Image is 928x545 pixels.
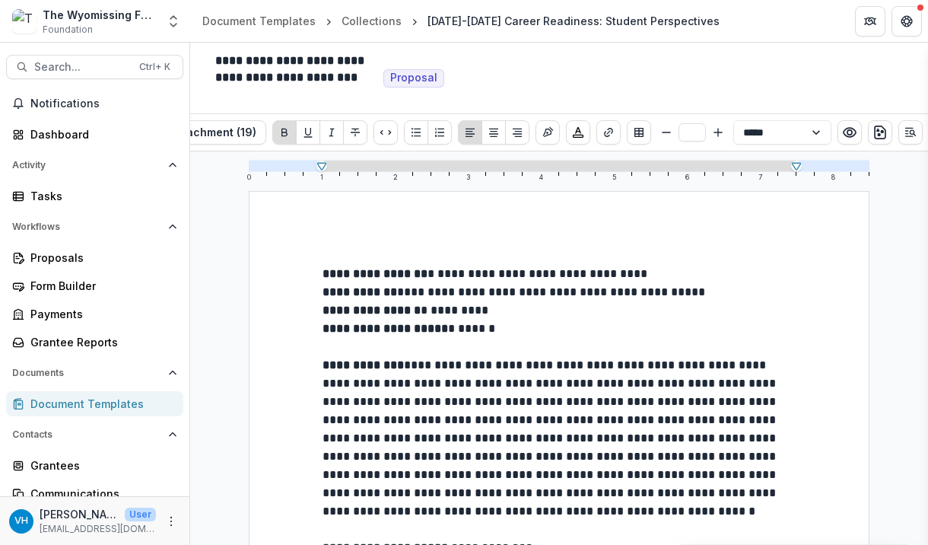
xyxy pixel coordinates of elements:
img: The Wyomissing Foundation [12,9,37,33]
span: Foundation [43,23,93,37]
div: Document Templates [30,396,171,412]
button: Open Editor Sidebar [898,120,923,145]
a: Form Builder [6,273,183,298]
button: Insert Table [627,120,651,145]
button: Notifications [6,91,183,116]
p: [PERSON_NAME] [40,506,119,522]
a: Grantee Reports [6,330,183,355]
a: Document Templates [196,10,322,32]
div: Valeri Harteg [14,516,28,526]
a: Communications [6,481,183,506]
span: Search... [34,61,130,74]
button: Partners [855,6,885,37]
div: Payments [30,306,171,322]
span: Activity [12,160,162,171]
button: Open Documents [6,361,183,385]
a: Tasks [6,183,183,209]
button: Insert Signature [536,120,560,145]
div: Document Templates [202,13,316,29]
div: The Wyomissing Foundation [43,7,157,23]
button: Ordered List [427,120,452,145]
button: Open Contacts [6,422,183,447]
a: Dashboard [6,122,183,147]
div: Collections [342,13,402,29]
div: Tasks [30,188,171,204]
p: User [125,508,156,521]
button: Create link [596,120,621,145]
span: Proposal [390,72,437,84]
button: Open Workflows [6,215,183,239]
a: Document Templates [6,391,183,416]
button: Search... [6,55,183,79]
a: Grantees [6,453,183,478]
button: Bigger [709,123,727,142]
button: Strike [343,120,367,145]
div: Grantee Reports [30,334,171,350]
button: Get Help [891,6,922,37]
div: Dashboard [30,126,171,142]
div: Ctrl + K [136,59,173,75]
div: Form Builder [30,278,171,294]
button: Align Center [481,120,506,145]
span: Workflows [12,222,162,232]
button: Smaller [657,123,675,142]
button: download-word [868,120,892,145]
a: Proposals [6,245,183,270]
button: Italicize [319,120,344,145]
a: Payments [6,301,183,327]
button: Open entity switcher [163,6,184,37]
div: [DATE]-[DATE] Career Readiness: Student Perspectives [427,13,720,29]
div: Communications [30,486,171,502]
nav: breadcrumb [196,10,726,32]
button: More [162,512,180,531]
p: [EMAIL_ADDRESS][DOMAIN_NAME] [40,522,156,536]
div: Proposals [30,250,171,266]
span: Contacts [12,429,162,440]
button: Preview preview-doc.pdf [837,120,862,145]
button: Choose font color [566,120,590,145]
button: Align Right [505,120,529,145]
a: Collections [335,10,408,32]
div: Grantees [30,457,171,473]
button: Underline [296,120,320,145]
span: Notifications [30,97,177,110]
button: Code [373,120,398,145]
button: Open Activity [6,153,183,177]
button: Align Left [458,120,482,145]
button: Bullet List [404,120,428,145]
button: Bold [272,120,297,145]
span: Documents [12,368,162,378]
